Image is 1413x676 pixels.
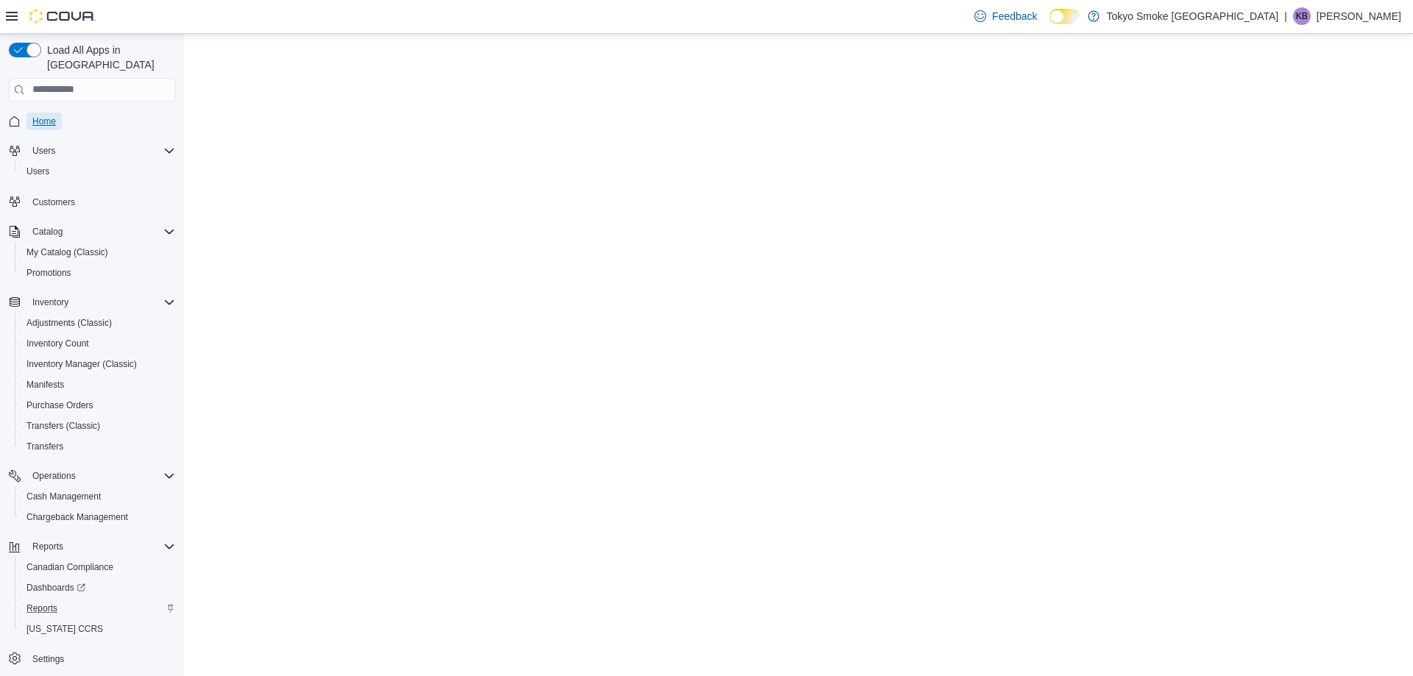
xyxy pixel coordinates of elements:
a: Inventory Manager (Classic) [21,355,143,373]
span: Load All Apps in [GEOGRAPHIC_DATA] [41,43,175,72]
div: Kathleen Bunt [1293,7,1311,25]
span: Promotions [21,264,175,282]
a: Reports [21,599,63,617]
span: Transfers (Classic) [21,417,175,435]
button: Transfers (Classic) [15,416,181,436]
span: Dashboards [21,579,175,597]
button: Inventory Manager (Classic) [15,354,181,374]
a: Canadian Compliance [21,558,119,576]
span: Promotions [26,267,71,279]
button: Promotions [15,263,181,283]
span: KB [1296,7,1308,25]
a: My Catalog (Classic) [21,243,114,261]
span: Inventory Manager (Classic) [21,355,175,373]
span: Users [26,166,49,177]
span: Settings [32,653,64,665]
button: Adjustments (Classic) [15,313,181,333]
span: Customers [32,196,75,208]
button: Cash Management [15,486,181,507]
span: Home [32,115,56,127]
button: Catalog [3,221,181,242]
span: Canadian Compliance [21,558,175,576]
a: Transfers [21,438,69,455]
span: My Catalog (Classic) [26,246,108,258]
button: Manifests [15,374,181,395]
a: [US_STATE] CCRS [21,620,109,638]
p: [PERSON_NAME] [1317,7,1401,25]
button: Home [3,110,181,132]
a: Settings [26,650,70,668]
span: Transfers [26,441,63,452]
button: Users [15,161,181,182]
a: Cash Management [21,488,107,505]
span: My Catalog (Classic) [21,243,175,261]
span: Chargeback Management [21,508,175,526]
a: Adjustments (Classic) [21,314,118,332]
a: Chargeback Management [21,508,134,526]
a: Dashboards [15,577,181,598]
span: Transfers [21,438,175,455]
button: Transfers [15,436,181,457]
button: Chargeback Management [15,507,181,527]
a: Promotions [21,264,77,282]
a: Dashboards [21,579,91,597]
span: Cash Management [21,488,175,505]
span: Reports [26,538,175,555]
span: Cash Management [26,491,101,502]
input: Dark Mode [1049,9,1080,24]
button: Users [3,140,181,161]
span: Users [26,142,175,160]
span: Inventory Manager (Classic) [26,358,137,370]
span: Inventory Count [26,338,89,349]
button: Inventory Count [15,333,181,354]
span: Operations [26,467,175,485]
span: Settings [26,650,175,668]
span: Manifests [21,376,175,394]
button: [US_STATE] CCRS [15,619,181,639]
a: Home [26,113,62,130]
span: Inventory [26,293,175,311]
span: Reports [26,602,57,614]
button: Canadian Compliance [15,557,181,577]
button: Inventory [3,292,181,313]
button: Settings [3,648,181,669]
span: Purchase Orders [21,396,175,414]
a: Customers [26,193,81,211]
button: Users [26,142,61,160]
span: Feedback [992,9,1037,24]
span: Catalog [32,226,63,238]
span: Canadian Compliance [26,561,113,573]
button: Reports [15,598,181,619]
button: Purchase Orders [15,395,181,416]
button: Reports [3,536,181,557]
span: Home [26,112,175,130]
a: Transfers (Classic) [21,417,106,435]
span: Reports [21,599,175,617]
a: Manifests [21,376,70,394]
span: Catalog [26,223,175,241]
button: Operations [3,466,181,486]
img: Cova [29,9,96,24]
button: Catalog [26,223,68,241]
span: Customers [26,192,175,210]
span: Purchase Orders [26,399,93,411]
span: Chargeback Management [26,511,128,523]
button: Inventory [26,293,74,311]
span: Users [21,163,175,180]
a: Feedback [968,1,1043,31]
span: Operations [32,470,76,482]
button: Operations [26,467,82,485]
span: Adjustments (Classic) [26,317,112,329]
span: Manifests [26,379,64,391]
span: Inventory Count [21,335,175,352]
p: Tokyo Smoke [GEOGRAPHIC_DATA] [1107,7,1279,25]
span: Reports [32,541,63,552]
a: Users [21,163,55,180]
span: Users [32,145,55,157]
button: Reports [26,538,69,555]
span: Adjustments (Classic) [21,314,175,332]
span: Washington CCRS [21,620,175,638]
span: [US_STATE] CCRS [26,623,103,635]
a: Purchase Orders [21,396,99,414]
